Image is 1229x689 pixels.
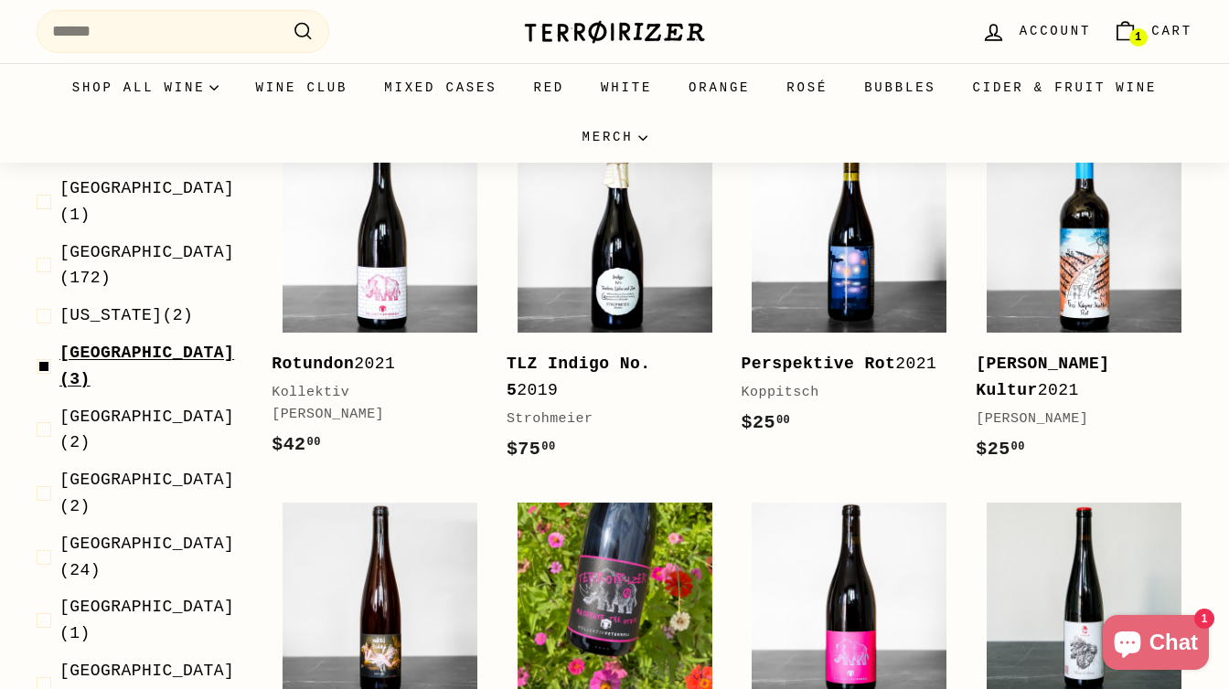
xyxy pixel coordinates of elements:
[59,535,234,553] span: [GEOGRAPHIC_DATA]
[846,63,954,112] a: Bubbles
[59,468,242,521] span: (2)
[272,127,488,478] a: Rotundon2021Kollektiv [PERSON_NAME]
[59,340,242,393] span: (3)
[307,436,321,449] sup: 00
[59,662,234,680] span: [GEOGRAPHIC_DATA]
[59,472,234,490] span: [GEOGRAPHIC_DATA]
[59,179,234,197] span: [GEOGRAPHIC_DATA]
[237,63,366,112] a: Wine Club
[742,355,896,373] b: Perspektive Rot
[976,351,1174,404] div: 2021
[507,351,705,404] div: 2019
[59,595,242,648] span: (1)
[768,63,846,112] a: Rosé
[272,351,470,377] div: 2021
[970,5,1102,58] a: Account
[776,414,790,427] sup: 00
[582,63,670,112] a: White
[272,355,354,373] b: Rotundon
[54,63,238,112] summary: Shop all wine
[507,355,651,399] b: TLZ Indigo No. 5
[742,412,791,433] span: $25
[515,63,582,112] a: Red
[366,63,515,112] a: Mixed Cases
[1020,21,1091,41] span: Account
[272,382,470,426] div: Kollektiv [PERSON_NAME]
[563,112,665,162] summary: Merch
[59,239,242,292] span: (172)
[1135,31,1141,44] span: 1
[670,63,768,112] a: Orange
[272,434,321,455] span: $42
[976,408,1174,430] div: [PERSON_NAME]
[59,408,234,426] span: [GEOGRAPHIC_DATA]
[507,127,723,482] a: TLZ Indigo No. 52019Strohmeier
[976,355,1109,399] b: [PERSON_NAME] Kultur
[59,243,234,261] span: [GEOGRAPHIC_DATA]
[59,344,234,362] span: [GEOGRAPHIC_DATA]
[1011,440,1025,453] sup: 00
[1102,5,1203,58] a: Cart
[541,440,555,453] sup: 00
[59,307,163,325] span: [US_STATE]
[507,439,556,460] span: $75
[59,303,193,330] span: (2)
[955,63,1176,112] a: Cider & Fruit Wine
[976,439,1025,460] span: $25
[976,127,1192,482] a: [PERSON_NAME] Kultur2021[PERSON_NAME]
[507,408,705,430] div: Strohmeier
[742,351,940,377] div: 2021
[59,531,242,584] span: (24)
[742,127,958,456] a: Perspektive Rot2021Koppitsch
[1097,615,1214,674] inbox-online-store-chat: Shopify online store chat
[59,175,242,228] span: (1)
[1151,21,1192,41] span: Cart
[59,404,242,457] span: (2)
[742,382,940,404] div: Koppitsch
[59,599,234,617] span: [GEOGRAPHIC_DATA]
